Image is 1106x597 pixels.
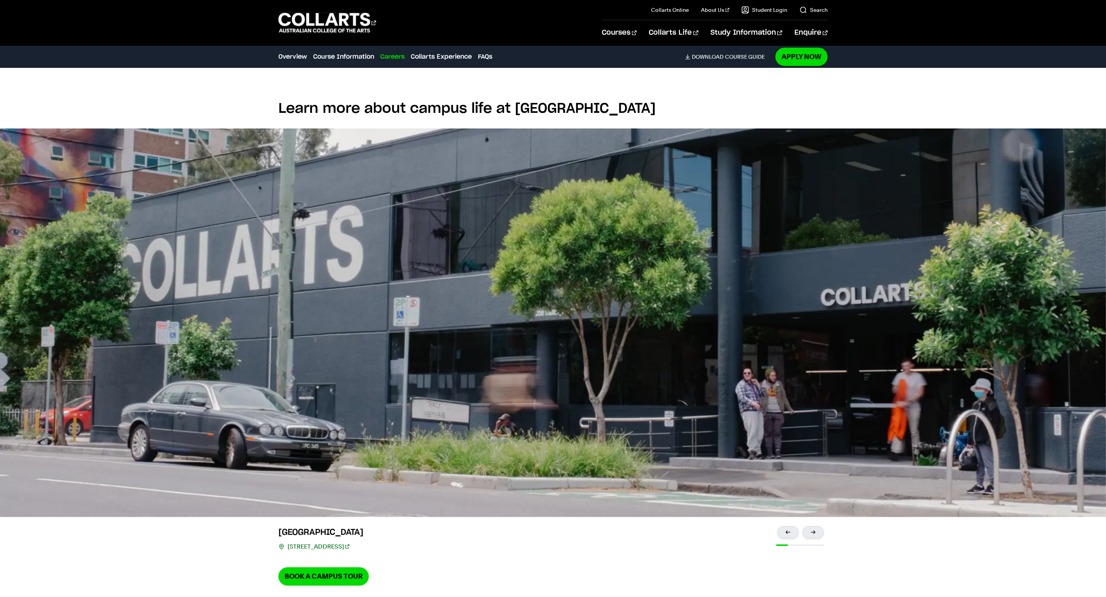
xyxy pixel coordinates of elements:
a: Collarts Online [651,6,689,14]
h2: Learn more about campus life at [GEOGRAPHIC_DATA] [278,100,828,117]
a: Search [799,6,828,14]
div: Go to homepage [278,12,376,34]
a: Overview [278,52,307,61]
a: About Us [701,6,729,14]
span: Download [692,53,723,60]
a: Careers [380,52,405,61]
h3: [GEOGRAPHIC_DATA] [278,526,369,538]
a: Courses [602,20,637,45]
a: [STREET_ADDRESS] [288,541,349,552]
a: Apply Now [775,48,828,66]
a: Student Login [741,6,787,14]
a: Collarts Life [649,20,698,45]
a: Book a Campus Tour [278,567,369,585]
a: Course Information [313,52,374,61]
a: Enquire [794,20,828,45]
a: DownloadCourse Guide [685,53,771,60]
a: Study Information [711,20,782,45]
a: Collarts Experience [411,52,472,61]
a: FAQs [478,52,492,61]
